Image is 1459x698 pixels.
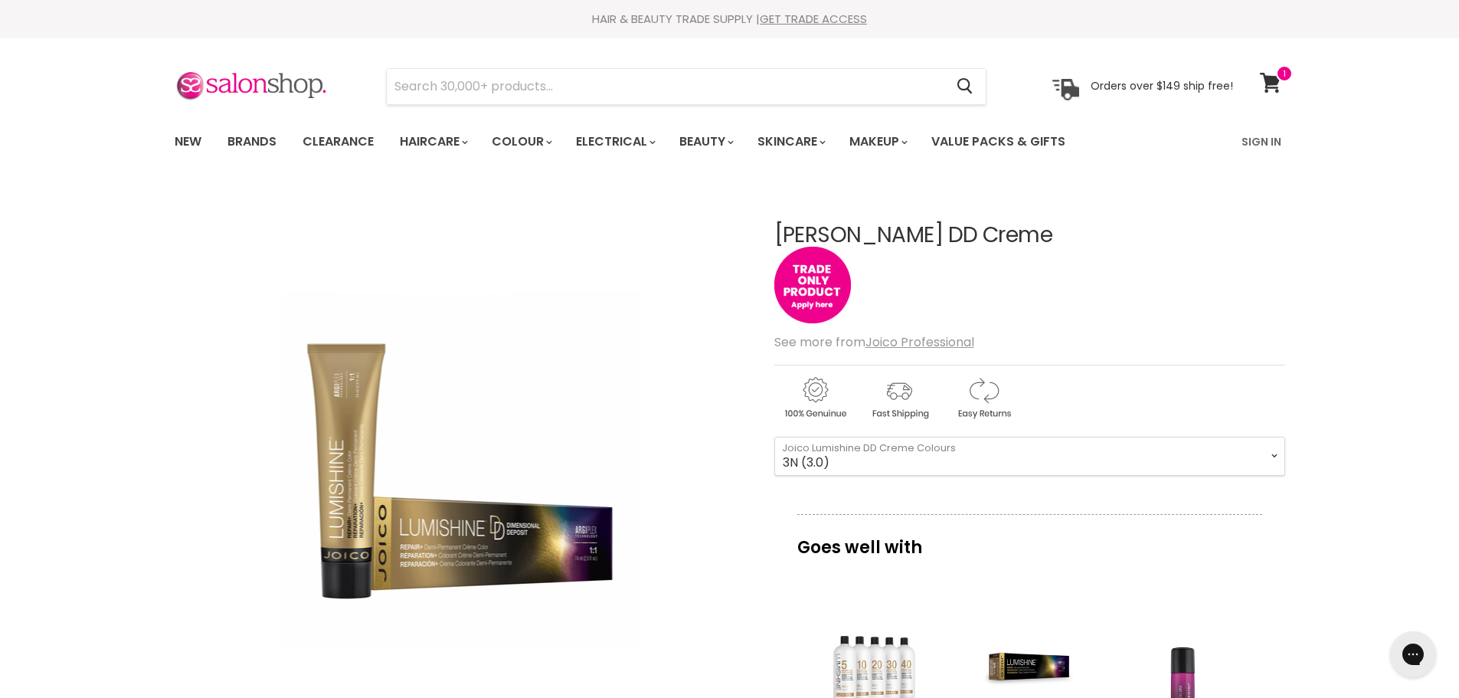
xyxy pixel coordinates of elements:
[564,126,665,158] a: Electrical
[945,69,986,104] button: Search
[163,120,1155,164] ul: Main menu
[774,247,851,323] img: tradeonly_small.jpg
[1382,626,1444,683] iframe: Gorgias live chat messenger
[774,224,1285,247] h1: [PERSON_NAME] DD Creme
[774,333,974,351] span: See more from
[163,126,213,158] a: New
[291,126,385,158] a: Clearance
[943,375,1024,421] img: returns.gif
[1232,126,1291,158] a: Sign In
[387,69,945,104] input: Search
[746,126,835,158] a: Skincare
[480,126,561,158] a: Colour
[774,375,855,421] img: genuine.gif
[216,126,288,158] a: Brands
[1091,79,1233,93] p: Orders over $149 ship free!
[797,514,1262,565] p: Goes well with
[668,126,743,158] a: Beauty
[760,11,867,27] a: GET TRADE ACCESS
[388,126,477,158] a: Haircare
[386,68,986,105] form: Product
[155,120,1304,164] nav: Main
[838,126,917,158] a: Makeup
[859,375,940,421] img: shipping.gif
[155,11,1304,27] div: HAIR & BEAUTY TRADE SUPPLY |
[865,333,974,351] a: Joico Professional
[920,126,1077,158] a: Value Packs & Gifts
